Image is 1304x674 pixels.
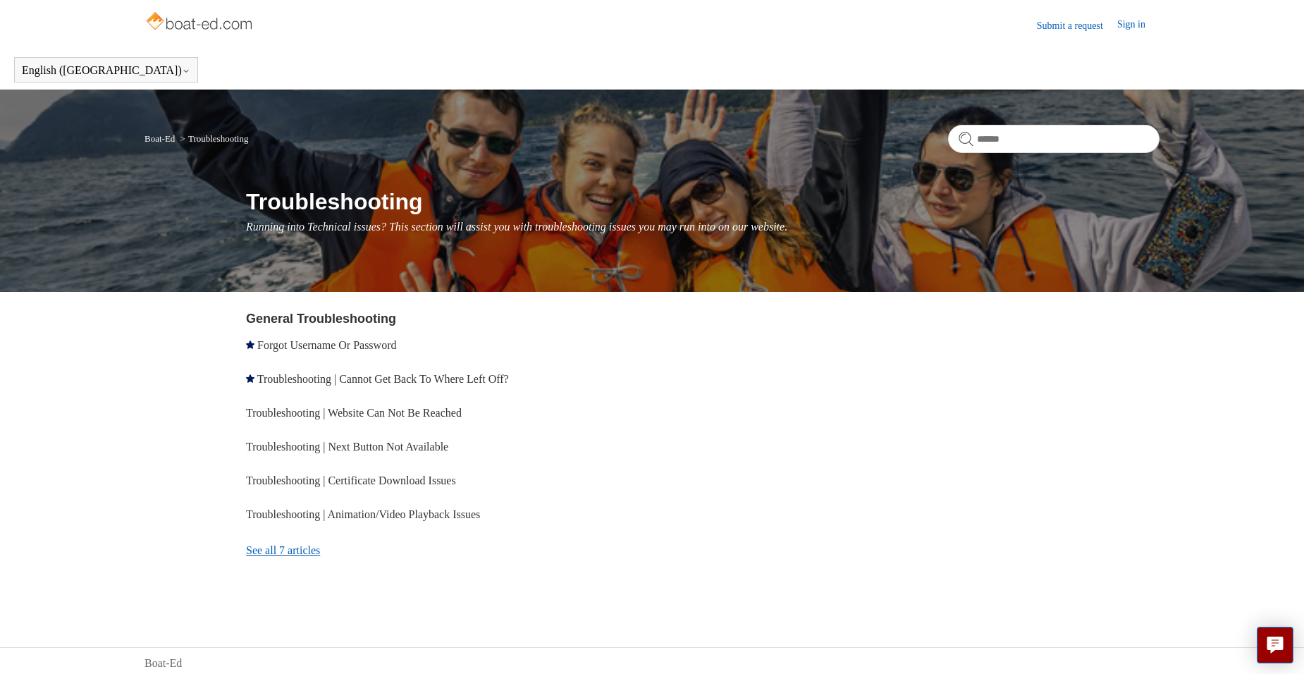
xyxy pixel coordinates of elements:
[246,407,462,419] a: Troubleshooting | Website Can Not Be Reached
[948,125,1160,153] input: Search
[257,373,509,385] a: Troubleshooting | Cannot Get Back To Where Left Off?
[246,185,1160,219] h1: Troubleshooting
[246,341,254,349] svg: Promoted article
[246,441,448,453] a: Troubleshooting | Next Button Not Available
[257,339,396,351] a: Forgot Username Or Password
[144,8,257,37] img: Boat-Ed Help Center home page
[246,474,456,486] a: Troubleshooting | Certificate Download Issues
[144,133,175,144] a: Boat-Ed
[246,374,254,383] svg: Promoted article
[144,133,178,144] li: Boat-Ed
[246,508,480,520] a: Troubleshooting | Animation/Video Playback Issues
[1257,627,1293,663] button: Live chat
[178,133,249,144] li: Troubleshooting
[1117,17,1160,34] a: Sign in
[1037,18,1117,33] a: Submit a request
[246,532,657,570] a: See all 7 articles
[22,64,190,77] button: English ([GEOGRAPHIC_DATA])
[246,219,1160,235] p: Running into Technical issues? This section will assist you with troubleshooting issues you may r...
[246,312,396,326] a: General Troubleshooting
[144,655,182,672] a: Boat-Ed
